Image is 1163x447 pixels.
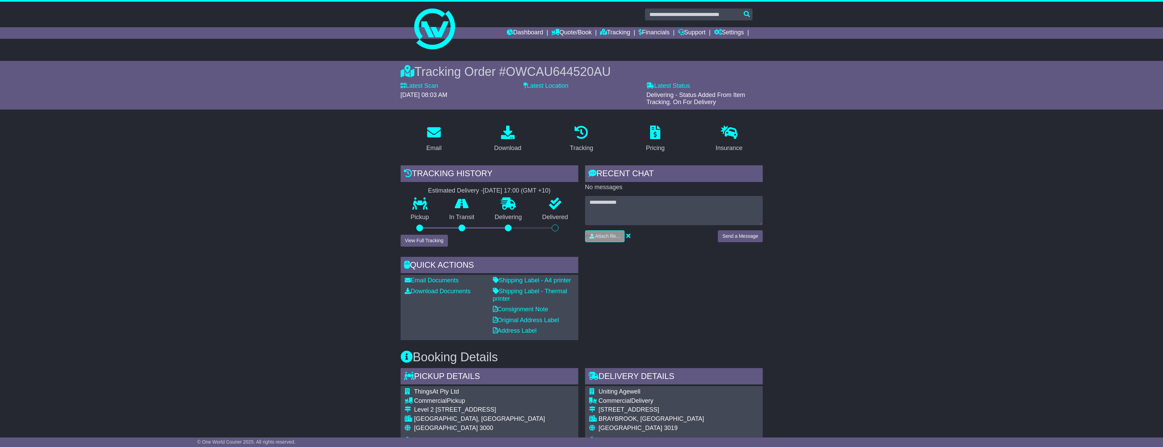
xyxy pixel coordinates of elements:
[642,123,669,155] a: Pricing
[646,144,665,153] div: Pricing
[599,397,704,405] div: Delivery
[401,82,438,90] label: Latest Scan
[414,397,545,405] div: Pickup
[493,288,567,302] a: Shipping Label - Thermal printer
[405,288,471,295] a: Download Documents
[714,27,744,39] a: Settings
[493,277,571,284] a: Shipping Label - A4 printer
[639,27,669,39] a: Financials
[585,368,763,386] div: Delivery Details
[532,214,578,221] p: Delivered
[480,425,493,431] span: 3000
[401,165,578,184] div: Tracking history
[401,257,578,275] div: Quick Actions
[599,437,649,444] span: [PERSON_NAME]
[646,92,745,106] span: Delivering - Status Added From Item Tracking. On For Delivery
[493,317,559,324] a: Original Address Label
[507,27,543,39] a: Dashboard
[718,230,762,242] button: Send a Message
[414,437,465,444] span: [PERSON_NAME]
[523,82,568,90] label: Latest Location
[422,123,446,155] a: Email
[490,123,526,155] a: Download
[414,425,478,431] span: [GEOGRAPHIC_DATA]
[426,144,441,153] div: Email
[414,415,545,423] div: [GEOGRAPHIC_DATA], [GEOGRAPHIC_DATA]
[600,27,630,39] a: Tracking
[585,165,763,184] div: RECENT CHAT
[401,187,578,195] div: Estimated Delivery -
[401,64,763,79] div: Tracking Order #
[599,388,641,395] span: Uniting Agewell
[493,327,537,334] a: Address Label
[678,27,706,39] a: Support
[401,350,763,364] h3: Booking Details
[716,144,743,153] div: Insurance
[646,82,690,90] label: Latest Status
[585,184,763,191] p: No messages
[599,425,662,431] span: [GEOGRAPHIC_DATA]
[664,425,678,431] span: 3019
[414,397,447,404] span: Commercial
[506,65,611,79] span: OWCAU644520AU
[414,406,545,414] div: Level 2 [STREET_ADDRESS]
[599,406,704,414] div: [STREET_ADDRESS]
[439,214,485,221] p: In Transit
[401,368,578,386] div: Pickup Details
[414,388,459,395] span: ThingsAt Pty Ltd
[565,123,597,155] a: Tracking
[401,214,439,221] p: Pickup
[493,306,548,313] a: Consignment Note
[483,187,551,195] div: [DATE] 17:00 (GMT +10)
[197,439,296,445] span: © One World Courier 2025. All rights reserved.
[401,235,448,247] button: View Full Tracking
[551,27,592,39] a: Quote/Book
[494,144,521,153] div: Download
[711,123,747,155] a: Insurance
[405,277,459,284] a: Email Documents
[570,144,593,153] div: Tracking
[485,214,532,221] p: Delivering
[401,92,448,98] span: [DATE] 08:03 AM
[599,415,704,423] div: BRAYBROOK, [GEOGRAPHIC_DATA]
[599,397,631,404] span: Commercial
